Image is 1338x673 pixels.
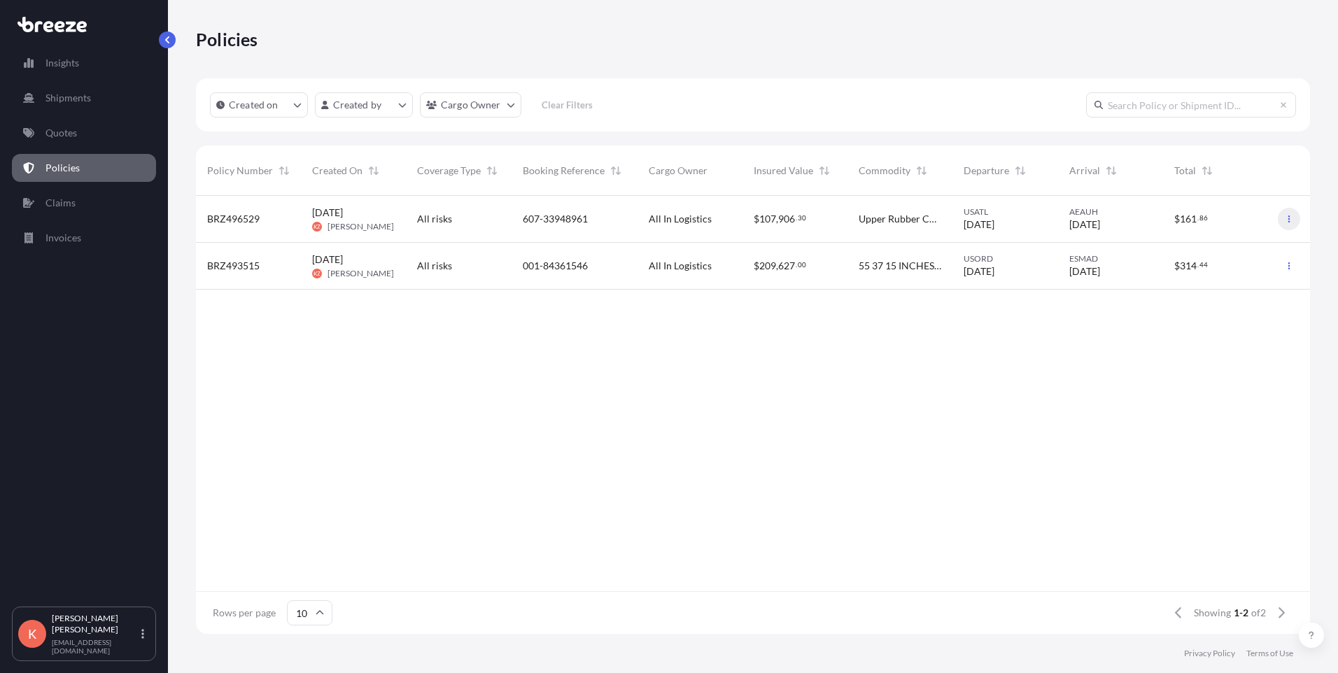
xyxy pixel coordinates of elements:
[328,268,394,279] span: [PERSON_NAME]
[12,224,156,252] a: Invoices
[796,262,797,267] span: .
[333,98,382,112] p: Created by
[12,49,156,77] a: Insights
[754,214,759,224] span: $
[45,56,79,70] p: Insights
[312,253,343,267] span: [DATE]
[45,161,80,175] p: Policies
[1197,262,1199,267] span: .
[229,98,279,112] p: Created on
[1180,214,1197,224] span: 161
[1012,162,1029,179] button: Sort
[1180,261,1197,271] span: 314
[45,126,77,140] p: Quotes
[796,215,797,220] span: .
[1199,215,1208,220] span: 86
[798,262,806,267] span: 00
[28,627,36,641] span: K
[1197,215,1199,220] span: .
[12,119,156,147] a: Quotes
[210,92,308,118] button: createdOn Filter options
[759,214,776,224] span: 107
[649,259,712,273] span: All In Logistics
[1184,648,1235,659] a: Privacy Policy
[417,212,452,226] span: All risks
[542,98,593,112] p: Clear Filters
[1174,164,1196,178] span: Total
[314,267,321,281] span: KZ
[964,218,994,232] span: [DATE]
[312,164,362,178] span: Created On
[207,164,273,178] span: Policy Number
[441,98,501,112] p: Cargo Owner
[365,162,382,179] button: Sort
[649,212,712,226] span: All In Logistics
[1251,606,1266,620] span: of 2
[798,215,806,220] span: 30
[964,164,1009,178] span: Departure
[1174,214,1180,224] span: $
[12,189,156,217] a: Claims
[523,259,588,273] span: 001-84361546
[1194,606,1231,620] span: Showing
[1069,264,1100,278] span: [DATE]
[312,206,343,220] span: [DATE]
[420,92,521,118] button: cargoOwner Filter options
[859,212,941,226] span: Upper Rubber Coupling
[607,162,624,179] button: Sort
[315,92,413,118] button: createdBy Filter options
[649,164,707,178] span: Cargo Owner
[52,613,139,635] p: [PERSON_NAME] [PERSON_NAME]
[754,261,759,271] span: $
[484,162,500,179] button: Sort
[1069,253,1152,264] span: ESMAD
[12,84,156,112] a: Shipments
[213,606,276,620] span: Rows per page
[754,164,813,178] span: Insured Value
[207,259,260,273] span: BRZ493515
[759,261,776,271] span: 209
[964,206,1046,218] span: USATL
[207,212,260,226] span: BRZ496529
[328,221,394,232] span: [PERSON_NAME]
[1069,164,1100,178] span: Arrival
[45,231,81,245] p: Invoices
[1234,606,1248,620] span: 1-2
[52,638,139,655] p: [EMAIL_ADDRESS][DOMAIN_NAME]
[859,259,941,273] span: 55 37 15 INCHES 86 KGS 190 LBS NON STACKABLE FRAGILE WINDSHIELD
[1103,162,1120,179] button: Sort
[45,196,76,210] p: Claims
[1069,206,1152,218] span: AEAUH
[964,253,1046,264] span: USORD
[859,164,910,178] span: Commodity
[523,212,588,226] span: 607-33948961
[528,94,607,116] button: Clear Filters
[1086,92,1296,118] input: Search Policy or Shipment ID...
[417,259,452,273] span: All risks
[523,164,605,178] span: Booking Reference
[196,28,258,50] p: Policies
[776,261,778,271] span: ,
[45,91,91,105] p: Shipments
[1174,261,1180,271] span: $
[778,261,795,271] span: 627
[417,164,481,178] span: Coverage Type
[12,154,156,182] a: Policies
[913,162,930,179] button: Sort
[964,264,994,278] span: [DATE]
[778,214,795,224] span: 906
[776,214,778,224] span: ,
[276,162,293,179] button: Sort
[314,220,321,234] span: KZ
[1069,218,1100,232] span: [DATE]
[1199,162,1216,179] button: Sort
[1246,648,1293,659] a: Terms of Use
[1199,262,1208,267] span: 44
[816,162,833,179] button: Sort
